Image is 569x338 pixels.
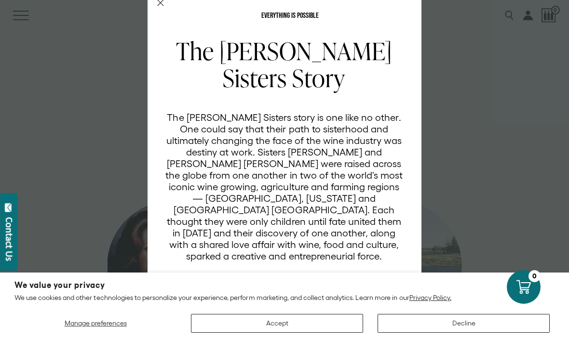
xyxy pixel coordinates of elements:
div: 0 [528,271,541,283]
h2: The [PERSON_NAME] Sisters Story [165,38,403,92]
h2: We value your privacy [14,282,555,290]
div: Contact Us [4,218,14,261]
button: Accept [191,314,363,333]
button: Decline [378,314,550,333]
p: The [PERSON_NAME] Sisters story is one like no other. One could say that their path to sisterhood... [165,112,403,262]
p: EVERYTHING IS POSSIBLE [165,13,415,20]
button: Manage preferences [14,314,176,333]
a: Privacy Policy. [409,294,451,302]
span: Manage preferences [65,320,127,327]
p: We use cookies and other technologies to personalize your experience, perform marketing, and coll... [14,294,555,302]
